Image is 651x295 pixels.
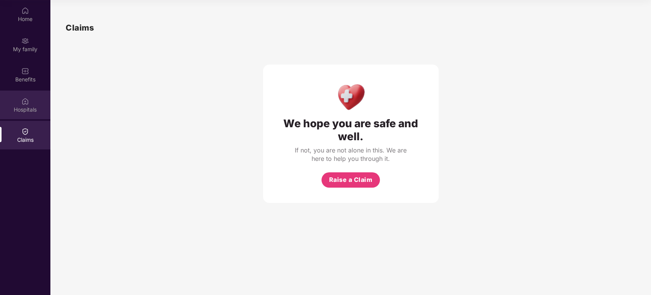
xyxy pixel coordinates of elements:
span: Raise a Claim [329,175,373,185]
div: We hope you are safe and well. [278,117,423,143]
img: svg+xml;base64,PHN2ZyBpZD0iSG9tZSIgeG1sbnM9Imh0dHA6Ly93d3cudzMub3JnLzIwMDAvc3ZnIiB3aWR0aD0iMjAiIG... [21,7,29,15]
img: Health Care [334,80,367,113]
button: Raise a Claim [321,172,380,188]
img: svg+xml;base64,PHN2ZyBpZD0iQ2xhaW0iIHhtbG5zPSJodHRwOi8vd3d3LnczLm9yZy8yMDAwL3N2ZyIgd2lkdGg9IjIwIi... [21,128,29,135]
div: If not, you are not alone in this. We are here to help you through it. [294,146,408,163]
h1: Claims [66,21,94,34]
img: svg+xml;base64,PHN2ZyBpZD0iSG9zcGl0YWxzIiB4bWxucz0iaHR0cDovL3d3dy53My5vcmcvMjAwMC9zdmciIHdpZHRoPS... [21,97,29,105]
img: svg+xml;base64,PHN2ZyB3aWR0aD0iMjAiIGhlaWdodD0iMjAiIHZpZXdCb3g9IjAgMCAyMCAyMCIgZmlsbD0ibm9uZSIgeG... [21,37,29,45]
img: svg+xml;base64,PHN2ZyBpZD0iQmVuZWZpdHMiIHhtbG5zPSJodHRwOi8vd3d3LnczLm9yZy8yMDAwL3N2ZyIgd2lkdGg9Ij... [21,67,29,75]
